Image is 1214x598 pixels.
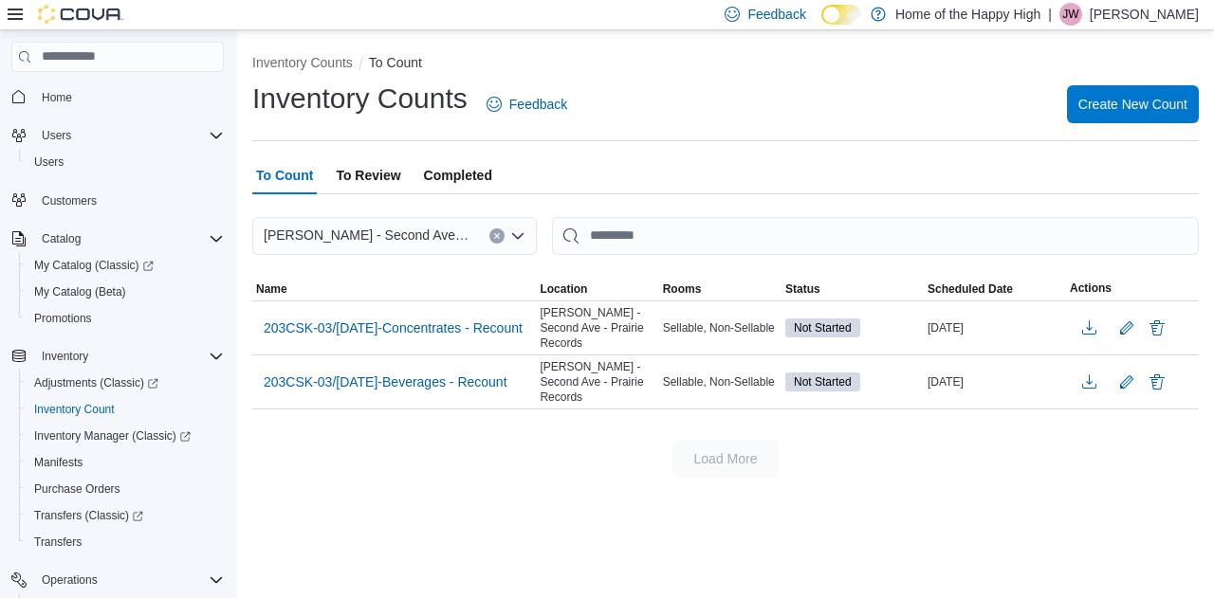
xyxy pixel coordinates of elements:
[27,478,128,500] a: Purchase Orders
[336,156,400,194] span: To Review
[264,224,470,246] span: [PERSON_NAME] - Second Ave - Prairie Records
[34,85,224,109] span: Home
[27,281,224,303] span: My Catalog (Beta)
[794,373,852,390] span: Not Started
[1078,95,1187,114] span: Create New Count
[34,569,224,591] span: Operations
[42,128,71,143] span: Users
[1146,371,1168,393] button: Delete
[27,307,224,330] span: Promotions
[785,281,820,297] span: Status
[794,319,852,336] span: Not Started
[4,343,231,370] button: Inventory
[27,281,134,303] a: My Catalog (Beta)
[4,122,231,149] button: Users
[27,307,100,330] a: Promotions
[1115,314,1138,342] button: Edit count details
[785,372,860,391] span: Not Started
[264,372,507,391] span: 203CSK-03/[DATE]-Beverages - Recount
[42,572,98,588] span: Operations
[424,156,492,194] span: Completed
[1115,368,1138,396] button: Edit count details
[489,228,505,244] button: Clear input
[1146,317,1168,339] button: Delete
[924,317,1066,339] div: [DATE]
[256,281,287,297] span: Name
[4,226,231,252] button: Catalog
[1067,85,1199,123] button: Create New Count
[1059,3,1082,26] div: Jacob Williams
[34,345,224,368] span: Inventory
[672,440,779,478] button: Load More
[1048,3,1052,26] p: |
[27,151,224,173] span: Users
[38,5,123,24] img: Cova
[663,281,702,297] span: Rooms
[4,187,231,214] button: Customers
[34,189,224,212] span: Customers
[27,398,122,421] a: Inventory Count
[34,227,224,250] span: Catalog
[540,359,654,405] span: [PERSON_NAME] - Second Ave - Prairie Records
[34,124,79,147] button: Users
[540,281,587,297] span: Location
[34,402,115,417] span: Inventory Count
[34,190,104,212] a: Customers
[510,228,525,244] button: Open list of options
[42,193,97,208] span: Customers
[34,455,83,470] span: Manifests
[1070,281,1112,296] span: Actions
[34,258,154,273] span: My Catalog (Classic)
[928,281,1013,297] span: Scheduled Date
[19,529,231,555] button: Transfers
[27,504,224,527] span: Transfers (Classic)
[694,449,758,468] span: Load More
[659,317,782,339] div: Sellable, Non-Sellable
[34,428,191,444] span: Inventory Manager (Classic)
[27,425,224,447] span: Inventory Manager (Classic)
[34,481,120,497] span: Purchase Orders
[34,284,126,299] span: My Catalog (Beta)
[924,371,1066,393] div: [DATE]
[19,449,231,476] button: Manifests
[19,149,231,175] button: Users
[34,508,143,523] span: Transfers (Classic)
[42,90,72,105] span: Home
[256,314,530,342] button: 203CSK-03/[DATE]-Concentrates - Recount
[19,423,231,449] a: Inventory Manager (Classic)
[27,371,166,394] a: Adjustments (Classic)
[821,5,861,25] input: Dark Mode
[924,278,1066,300] button: Scheduled Date
[659,371,782,393] div: Sellable, Non-Sellable
[19,476,231,502] button: Purchase Orders
[252,278,536,300] button: Name
[19,502,231,529] a: Transfers (Classic)
[369,55,422,70] button: To Count
[42,349,88,364] span: Inventory
[19,370,231,396] a: Adjustments (Classic)
[34,124,224,147] span: Users
[252,80,468,118] h1: Inventory Counts
[479,85,575,123] a: Feedback
[27,504,151,527] a: Transfers (Classic)
[34,535,82,550] span: Transfers
[34,86,80,109] a: Home
[27,371,224,394] span: Adjustments (Classic)
[27,151,71,173] a: Users
[821,25,822,26] span: Dark Mode
[747,5,805,24] span: Feedback
[19,252,231,279] a: My Catalog (Classic)
[34,569,105,591] button: Operations
[34,345,96,368] button: Inventory
[27,531,224,553] span: Transfers
[1062,3,1078,26] span: JW
[659,278,782,300] button: Rooms
[785,318,860,337] span: Not Started
[782,278,924,300] button: Status
[4,567,231,593] button: Operations
[252,53,1199,76] nav: An example of EuiBreadcrumbs
[19,305,231,332] button: Promotions
[34,311,92,326] span: Promotions
[27,254,161,277] a: My Catalog (Classic)
[19,396,231,423] button: Inventory Count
